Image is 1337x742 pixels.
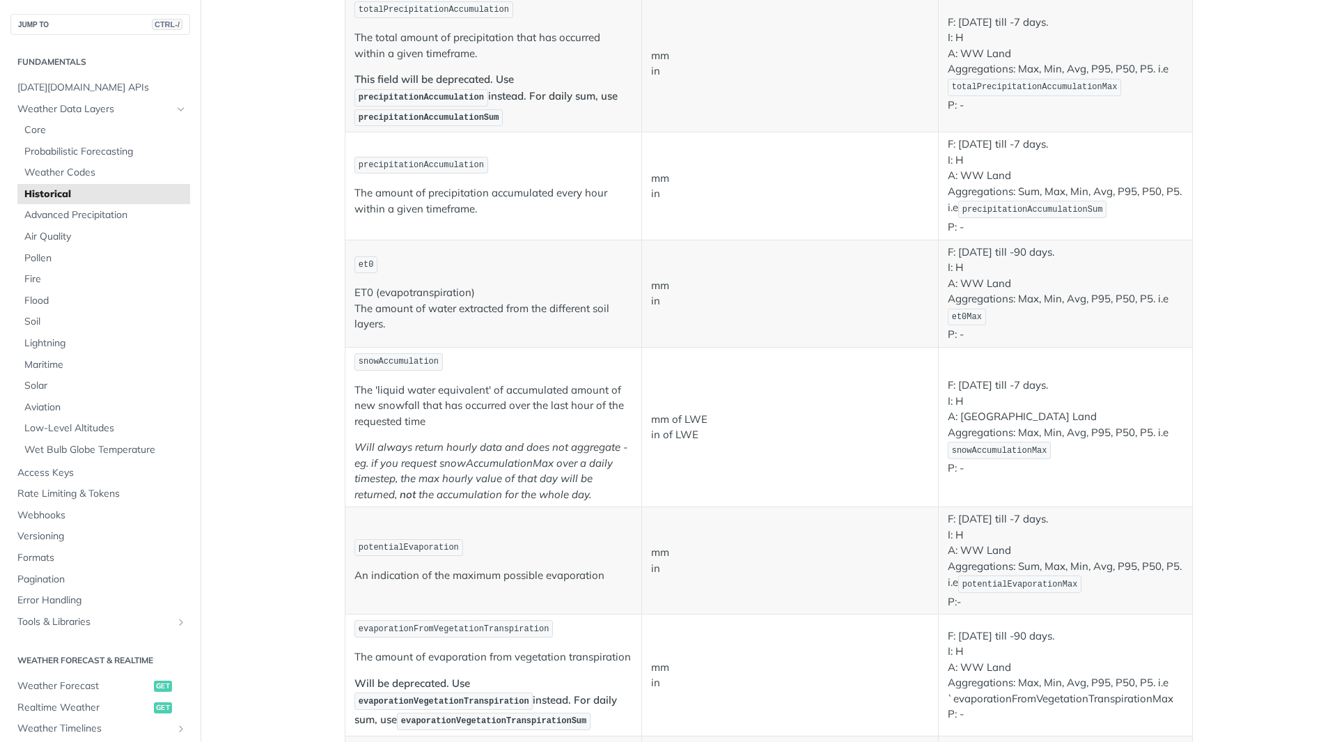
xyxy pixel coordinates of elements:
a: Wet Bulb Globe Temperature [17,440,190,461]
a: Realtime Weatherget [10,697,190,718]
p: F: [DATE] till -7 days. I: H A: [GEOGRAPHIC_DATA] Land Aggregations: Max, Min, Avg, P95, P50, P5.... [948,378,1183,476]
a: [DATE][DOMAIN_NAME] APIs [10,77,190,98]
span: Fire [24,272,187,286]
span: Tools & Libraries [17,615,172,629]
a: Historical [17,184,190,205]
a: Weather Forecastget [10,676,190,697]
span: Maritime [24,358,187,372]
span: totalPrecipitationAccumulation [359,5,509,15]
span: Formats [17,551,187,565]
button: Show subpages for Weather Timelines [175,723,187,734]
a: Solar [17,376,190,396]
a: Aviation [17,397,190,418]
span: Historical [24,187,187,201]
span: Wet Bulb Globe Temperature [24,443,187,457]
span: CTRL-/ [152,19,182,30]
p: F: [DATE] till -90 days. I: H A: WW Land Aggregations: Max, Min, Avg, P95, P50, P5. i.e P: - [948,245,1183,343]
span: Realtime Weather [17,701,150,715]
span: Advanced Precipitation [24,208,187,222]
span: Weather Forecast [17,679,150,693]
a: Access Keys [10,463,190,484]
strong: This field will be deprecated. Use instead. For daily sum, use [354,72,618,123]
span: Versioning [17,530,187,543]
span: Low-Level Altitudes [24,422,187,435]
p: F: [DATE] till -7 days. I: H A: WW Land Aggregations: Max, Min, Avg, P95, P50, P5. i.e P: - [948,15,1183,113]
p: F: [DATE] till -7 days. I: H A: WW Land Aggregations: Sum, Max, Min, Avg, P95, P50, P5. i.e P: - [948,137,1183,235]
p: mm in [651,48,929,79]
p: mm in [651,278,929,309]
p: F: [DATE] till -7 days. I: H A: WW Land Aggregations: Sum, Max, Min, Avg, P95, P50, P5. i.e P:- [948,511,1183,610]
p: ET0 (evapotranspiration) The amount of water extracted from the different soil layers. [354,285,632,332]
strong: Will be deprecated. Use instead. For daily sum, use [354,677,617,727]
a: Air Quality [17,226,190,247]
a: Weather TimelinesShow subpages for Weather Timelines [10,718,190,739]
button: JUMP TOCTRL-/ [10,14,190,35]
span: Core [24,123,187,137]
span: Soil [24,315,187,329]
h2: Weather Forecast & realtime [10,654,190,667]
span: precipitationAccumulationSum [359,113,499,123]
p: The amount of precipitation accumulated every hour within a given timeframe. [354,185,632,217]
span: Error Handling [17,594,187,608]
strong: not [400,488,416,501]
a: Rate Limiting & Tokens [10,484,190,504]
a: Versioning [10,526,190,547]
a: Tools & LibrariesShow subpages for Tools & Libraries [10,612,190,633]
span: Pollen [24,252,187,265]
span: precipitationAccumulation [359,93,484,102]
a: Flood [17,291,190,311]
span: Lightning [24,337,187,350]
p: The 'liquid water equivalent' of accumulated amount of new snowfall that has occurred over the la... [354,382,632,430]
span: [DATE][DOMAIN_NAME] APIs [17,81,187,95]
p: mm in [651,660,929,691]
a: Core [17,120,190,141]
em: the accumulation for the whole day. [419,488,591,501]
span: Weather Timelines [17,722,172,736]
span: Access Keys [17,466,187,480]
span: Flood [24,294,187,308]
a: Webhooks [10,505,190,526]
a: Probabilistic Forecasting [17,141,190,162]
span: Air Quality [24,230,187,244]
span: totalPrecipitationAccumulationMax [952,82,1118,92]
a: Pagination [10,569,190,590]
a: Error Handling [10,590,190,611]
p: The total amount of precipitation that has occurred within a given timeframe. [354,30,632,61]
button: Show subpages for Tools & Libraries [175,617,187,628]
span: Webhooks [17,509,187,523]
span: et0Max [952,312,982,322]
button: Hide subpages for Weather Data Layers [175,104,187,115]
p: An indication of the maximum possible evaporation [354,568,632,584]
a: Maritime [17,355,190,376]
em: Will always return hourly data and does not aggregate - eg. if you request snowAccumulationMax ov... [354,440,627,501]
span: evaporationFromVegetationTranspiration [359,624,549,634]
a: Soil [17,311,190,332]
a: Lightning [17,333,190,354]
span: snowAccumulationMax [952,446,1047,456]
span: evaporationVegetationTranspiration [359,697,529,706]
a: Formats [10,548,190,569]
a: Weather Codes [17,162,190,183]
span: precipitationAccumulation [359,160,484,170]
span: Weather Codes [24,166,187,180]
span: Solar [24,379,187,393]
span: Probabilistic Forecasting [24,145,187,159]
p: F: [DATE] till -90 days. I: H A: WW Land Aggregations: Max, Min, Avg, P95, P50, P5. i.e `evaporat... [948,628,1183,722]
span: precipitationAccumulationSum [962,205,1103,215]
span: get [154,681,172,692]
span: get [154,702,172,713]
p: mm in [651,171,929,202]
span: potentialEvaporation [359,543,459,552]
p: mm in [651,545,929,576]
a: Fire [17,269,190,290]
span: potentialEvaporationMax [962,580,1078,589]
p: The amount of evaporation from vegetation transpiration [354,649,632,665]
p: mm of LWE in of LWE [651,412,929,443]
span: snowAccumulation [359,357,439,366]
span: et0 [359,260,374,270]
a: Advanced Precipitation [17,205,190,226]
a: Low-Level Altitudes [17,418,190,439]
h2: Fundamentals [10,56,190,68]
a: Weather Data LayersHide subpages for Weather Data Layers [10,99,190,120]
span: Aviation [24,401,187,415]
